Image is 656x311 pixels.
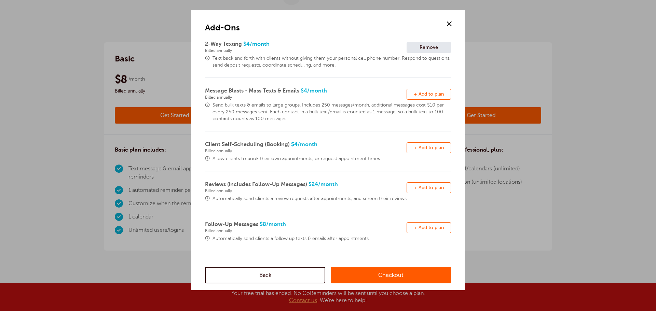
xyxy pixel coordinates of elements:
button: Remove [407,42,451,53]
div: • Just now [47,115,70,122]
span: /month [266,221,286,227]
span: Billed annually [205,48,407,53]
span: Billed annually [205,188,407,193]
div: Jocelle [30,115,46,122]
span: Automatically send clients a follow up texts & emails after appointments. [213,235,451,242]
span: Automatically send clients a review requests after appointments, and screen their reviews. [213,195,451,202]
img: Profile image for Jocelle [14,108,28,122]
span: Send bulk texts & emails to large groups. Includes 250 messages/month, additional messages cost $... [213,102,451,122]
span: Client Self-Scheduling (Booking) [205,141,290,147]
img: Profile image for Fin [106,140,114,148]
span: /month [250,41,270,47]
div: Recent messageProfile image for Jocelleyes thank youJocelle•Just now [7,92,130,128]
p: Hi [PERSON_NAME] 👋 [14,48,123,72]
span: yes thank you [30,108,64,114]
span: Text back and forth with clients without giving them your personal cell phone number. Respond to ... [213,55,451,69]
button: Search for help [10,164,127,177]
div: Recent message [14,98,123,105]
img: Profile image for Rhammy [67,11,81,25]
button: + Add to plan [407,89,451,100]
img: logo [14,15,53,22]
span: Messages [57,230,80,235]
div: Profile image for Jocelleyes thank youJocelle•Just now [7,102,129,127]
span: Billed annually [205,95,407,100]
div: Close [118,11,130,23]
div: Ask a questionAI Agent and team can helpProfile image for Fin [7,131,130,157]
h2: Add-Ons [205,11,451,33]
span: Allow clients to book their own appointments, or request appointment times. [213,155,451,162]
span: Billed annually [205,149,407,153]
span: /month [307,88,327,94]
img: Profile image for Jocelle [93,11,107,25]
span: Follow-Up Messages [205,221,258,227]
a: Checkout [331,267,451,283]
span: Search for help [14,167,55,174]
img: Profile image for Justin [80,11,94,25]
button: + Add to plan [407,142,451,153]
span: Reviews (includes Follow-Up Messages) [205,181,307,187]
span: /month [318,181,338,187]
span: Help [108,230,119,235]
button: + Add to plan [407,182,451,193]
span: + Add to plan [414,185,444,190]
div: Ask a question [14,137,104,144]
span: Remove [420,45,438,50]
button: + Add to plan [407,222,451,233]
span: Home [15,230,30,235]
button: Help [91,213,137,240]
span: + Add to plan [414,145,444,150]
div: AI Agent and team can help [14,144,104,151]
span: /month [298,141,317,147]
span: $4 [205,88,407,100]
p: How can we help? [14,72,123,83]
span: + Add to plan [414,91,444,97]
span: Billed annually [205,228,407,233]
span: Message Blasts - Mass Texts & Emails [205,88,299,94]
button: Messages [45,213,91,240]
span: $4 [205,141,407,153]
span: + Add to plan [414,225,444,230]
a: Back [205,267,325,283]
span: 2-Way Texting [205,41,242,47]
